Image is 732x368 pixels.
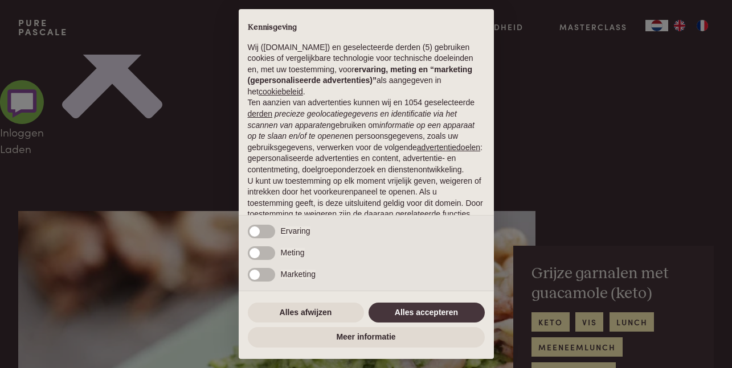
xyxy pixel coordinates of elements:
p: Ten aanzien van advertenties kunnen wij en 1054 geselecteerde gebruiken om en persoonsgegevens, z... [248,97,485,175]
button: Alles accepteren [369,303,485,323]
em: precieze geolocatiegegevens en identificatie via het scannen van apparaten [248,109,457,130]
button: derden [248,109,273,120]
button: advertentiedoelen [417,142,480,154]
button: Alles afwijzen [248,303,364,323]
span: Marketing [281,270,316,279]
em: informatie op een apparaat op te slaan en/of te openen [248,121,475,141]
p: U kunt uw toestemming op elk moment vrijelijk geven, weigeren of intrekken door het voorkeurenpan... [248,176,485,231]
a: cookiebeleid [259,87,303,96]
span: Meting [281,248,305,257]
button: Meer informatie [248,327,485,348]
strong: ervaring, meting en “marketing (gepersonaliseerde advertenties)” [248,65,472,85]
p: Wij ([DOMAIN_NAME]) en geselecteerde derden (5) gebruiken cookies of vergelijkbare technologie vo... [248,42,485,98]
h2: Kennisgeving [248,23,485,33]
span: Ervaring [281,226,310,235]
